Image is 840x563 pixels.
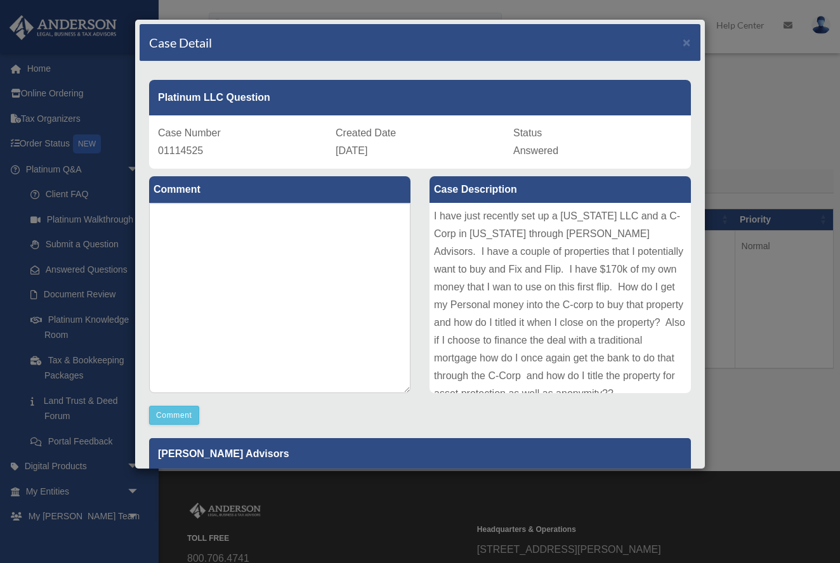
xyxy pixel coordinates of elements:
span: Answered [513,145,558,156]
span: 01114525 [158,145,203,156]
div: I have just recently set up a [US_STATE] LLC and a C-Corp in [US_STATE] through [PERSON_NAME] Adv... [430,203,691,393]
span: Status [513,127,542,138]
span: [DATE] [336,145,367,156]
h4: Case Detail [149,34,212,51]
label: Comment [149,176,410,203]
span: Created Date [336,127,396,138]
button: Close [683,36,691,49]
label: Case Description [430,176,691,203]
p: [PERSON_NAME] Advisors [149,438,691,469]
div: Platinum LLC Question [149,80,691,115]
span: Case Number [158,127,221,138]
button: Comment [149,406,199,425]
span: × [683,35,691,49]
